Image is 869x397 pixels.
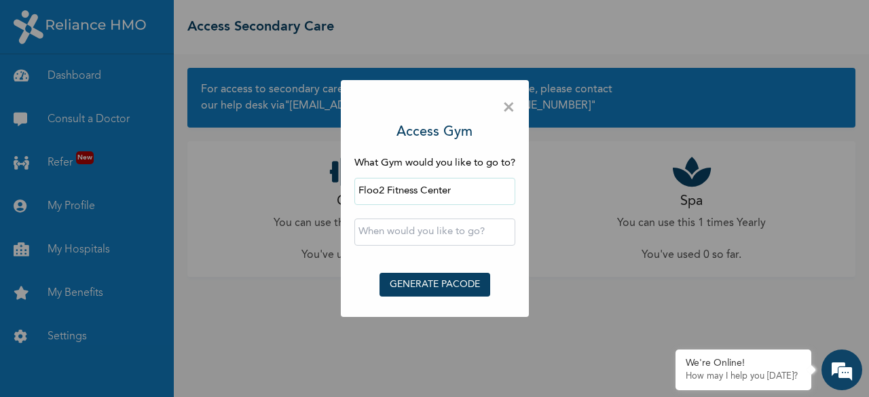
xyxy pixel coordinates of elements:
span: What Gym would you like to go to? [354,158,515,168]
input: When would you like to go? [354,219,515,246]
div: Minimize live chat window [223,7,255,39]
div: Chat with us now [71,76,228,94]
span: We're online! [79,126,187,263]
p: How may I help you today? [686,371,801,382]
span: Conversation [7,352,133,362]
textarea: Type your message and hit 'Enter' [7,281,259,328]
input: Search by name or address [354,178,515,205]
div: FAQs [133,328,259,371]
button: GENERATE PACODE [380,273,490,297]
div: We're Online! [686,358,801,369]
img: d_794563401_company_1708531726252_794563401 [25,68,55,102]
h3: Access Gym [396,122,473,143]
span: × [502,94,515,122]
